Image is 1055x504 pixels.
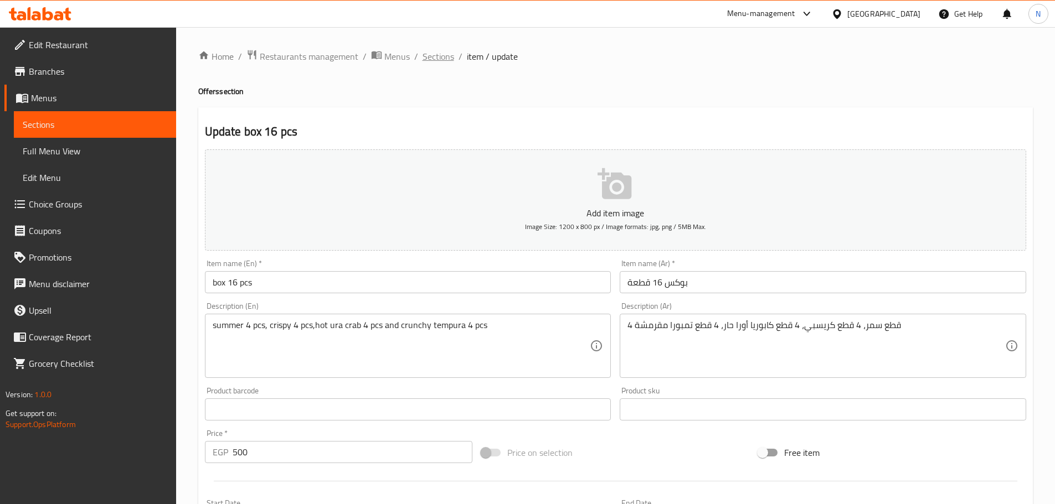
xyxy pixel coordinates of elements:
[31,91,167,105] span: Menus
[6,406,56,420] span: Get support on:
[620,398,1026,420] input: Please enter product sku
[205,398,611,420] input: Please enter product barcode
[198,50,234,63] a: Home
[363,50,367,63] li: /
[6,387,33,402] span: Version:
[260,50,358,63] span: Restaurants management
[246,49,358,64] a: Restaurants management
[4,191,176,217] a: Choice Groups
[29,277,167,290] span: Menu disclaimer
[34,387,52,402] span: 1.0.0
[4,58,176,85] a: Branches
[29,65,167,78] span: Branches
[213,445,228,459] p: EGP
[371,49,410,64] a: Menus
[4,85,176,111] a: Menus
[459,50,462,63] li: /
[29,251,167,264] span: Promotions
[29,304,167,317] span: Upsell
[205,149,1026,251] button: Add item imageImage Size: 1200 x 800 px / Image formats: jpg, png / 5MB Max.
[238,50,242,63] li: /
[4,244,176,271] a: Promotions
[727,7,795,20] div: Menu-management
[14,164,176,191] a: Edit Menu
[29,38,167,51] span: Edit Restaurant
[14,138,176,164] a: Full Menu View
[384,50,410,63] span: Menus
[525,220,706,233] span: Image Size: 1200 x 800 px / Image formats: jpg, png / 5MB Max.
[205,123,1026,140] h2: Update box 16 pcs
[23,171,167,184] span: Edit Menu
[205,271,611,293] input: Enter name En
[507,446,573,459] span: Price on selection
[4,297,176,324] a: Upsell
[627,320,1005,372] textarea: 4 قطع سمر، 4 قطع كريسبي، 4 قطع كابوريا أورا حار، 4 قطع تمبورا مقرمشة
[620,271,1026,293] input: Enter name Ar
[423,50,454,63] a: Sections
[23,144,167,158] span: Full Menu View
[23,118,167,131] span: Sections
[29,330,167,344] span: Coverage Report
[4,217,176,244] a: Coupons
[1036,8,1041,20] span: N
[784,446,820,459] span: Free item
[14,111,176,138] a: Sections
[29,357,167,370] span: Grocery Checklist
[198,49,1033,64] nav: breadcrumb
[222,206,1009,220] p: Add item image
[233,441,473,463] input: Please enter price
[847,8,920,20] div: [GEOGRAPHIC_DATA]
[467,50,518,63] span: item / update
[4,324,176,350] a: Coverage Report
[198,86,1033,97] h4: Offers section
[29,198,167,211] span: Choice Groups
[213,320,590,372] textarea: summer 4 pcs, crispy 4 pcs,hot ura crab 4 pcs and crunchy tempura 4 pcs
[4,32,176,58] a: Edit Restaurant
[414,50,418,63] li: /
[4,271,176,297] a: Menu disclaimer
[6,417,76,432] a: Support.OpsPlatform
[4,350,176,377] a: Grocery Checklist
[29,224,167,237] span: Coupons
